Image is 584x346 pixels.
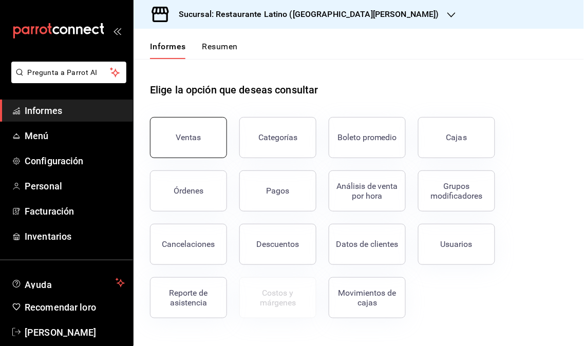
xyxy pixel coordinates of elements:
[174,186,203,196] font: Órdenes
[239,170,316,212] button: Pagos
[25,181,62,191] font: Personal
[169,288,208,307] font: Reporte de asistencia
[336,239,399,249] font: Datos de clientes
[260,288,296,307] font: Costos y márgenes
[258,132,297,142] font: Categorías
[11,62,126,83] button: Pregunta a Parrot AI
[441,239,473,249] font: Usuarios
[179,9,439,19] font: Sucursal: Restaurante Latino ([GEOGRAPHIC_DATA][PERSON_NAME])
[25,302,96,313] font: Recomendar loro
[418,117,495,158] a: Cajas
[28,68,98,76] font: Pregunta a Parrot AI
[150,42,186,51] font: Informes
[338,288,397,307] font: Movimientos de cajas
[418,170,495,212] button: Grupos modificadores
[336,181,398,201] font: Análisis de venta por hora
[202,42,238,51] font: Resumen
[25,156,84,166] font: Configuración
[329,277,406,318] button: Movimientos de cajas
[150,277,227,318] button: Reporte de asistencia
[162,239,215,249] font: Cancelaciones
[431,181,483,201] font: Grupos modificadores
[25,105,62,116] font: Informes
[7,74,126,85] a: Pregunta a Parrot AI
[446,132,467,142] font: Cajas
[25,206,74,217] font: Facturación
[150,41,238,59] div: pestañas de navegación
[150,170,227,212] button: Órdenes
[25,231,71,242] font: Inventarios
[150,224,227,265] button: Cancelaciones
[329,117,406,158] button: Boleto promedio
[337,132,397,142] font: Boleto promedio
[239,277,316,318] button: Contrata inventarios para ver este informe
[150,117,227,158] button: Ventas
[176,132,201,142] font: Ventas
[257,239,299,249] font: Descuentos
[267,186,290,196] font: Pagos
[150,84,318,96] font: Elige la opción que deseas consultar
[329,170,406,212] button: Análisis de venta por hora
[113,27,121,35] button: abrir_cajón_menú
[239,224,316,265] button: Descuentos
[239,117,316,158] button: Categorías
[329,224,406,265] button: Datos de clientes
[25,130,49,141] font: Menú
[418,224,495,265] button: Usuarios
[25,327,97,338] font: [PERSON_NAME]
[25,279,52,290] font: Ayuda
